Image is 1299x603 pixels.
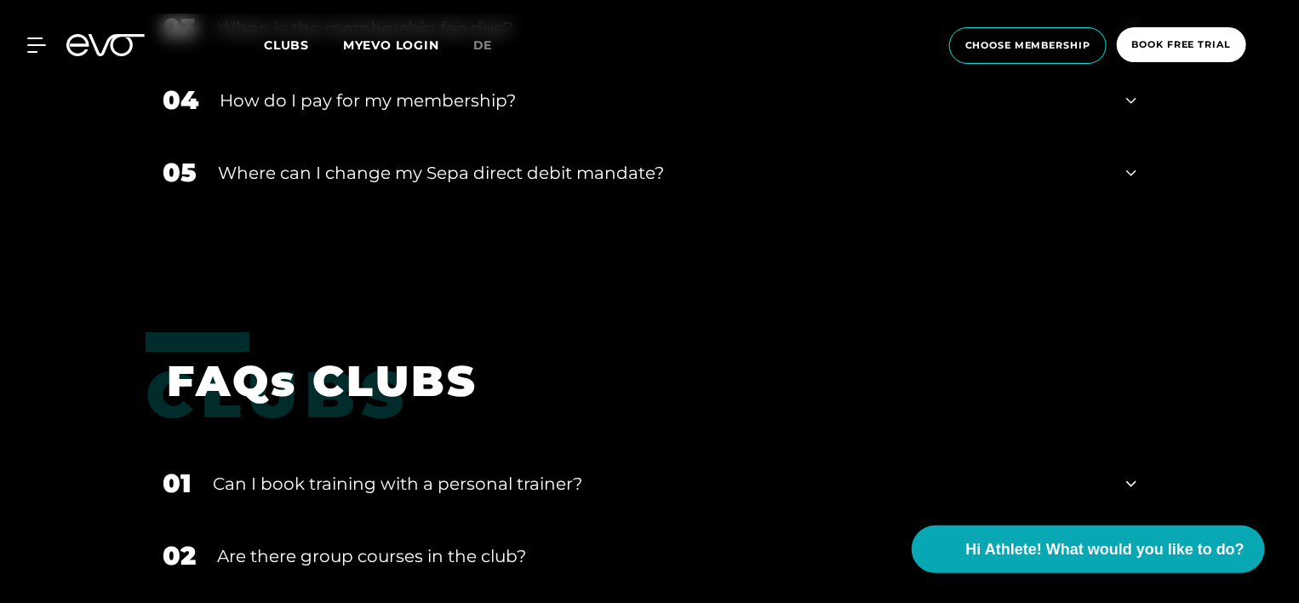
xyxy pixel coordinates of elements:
[473,37,493,53] span: de
[343,37,439,53] a: MYEVO LOGIN
[167,353,1111,409] h1: FAQs CLUBS
[163,153,197,192] div: 05
[965,38,1090,53] span: choose membership
[163,537,196,575] div: 02
[220,88,1105,113] div: How do I pay for my membership?
[264,37,343,53] a: Clubs
[213,471,1105,497] div: Can I book training with a personal trainer?
[944,27,1112,64] a: choose membership
[912,525,1265,573] button: Hi Athlete! What would you like to do?
[264,37,309,53] span: Clubs
[966,538,1245,561] span: Hi Athlete! What would you like to do?
[163,464,192,502] div: 01
[163,81,198,119] div: 04
[473,36,513,55] a: de
[217,543,1105,569] div: Are there group courses in the club?
[1132,37,1231,52] span: book free trial
[1112,27,1251,64] a: book free trial
[218,160,1105,186] div: Where can I change my Sepa direct debit mandate?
